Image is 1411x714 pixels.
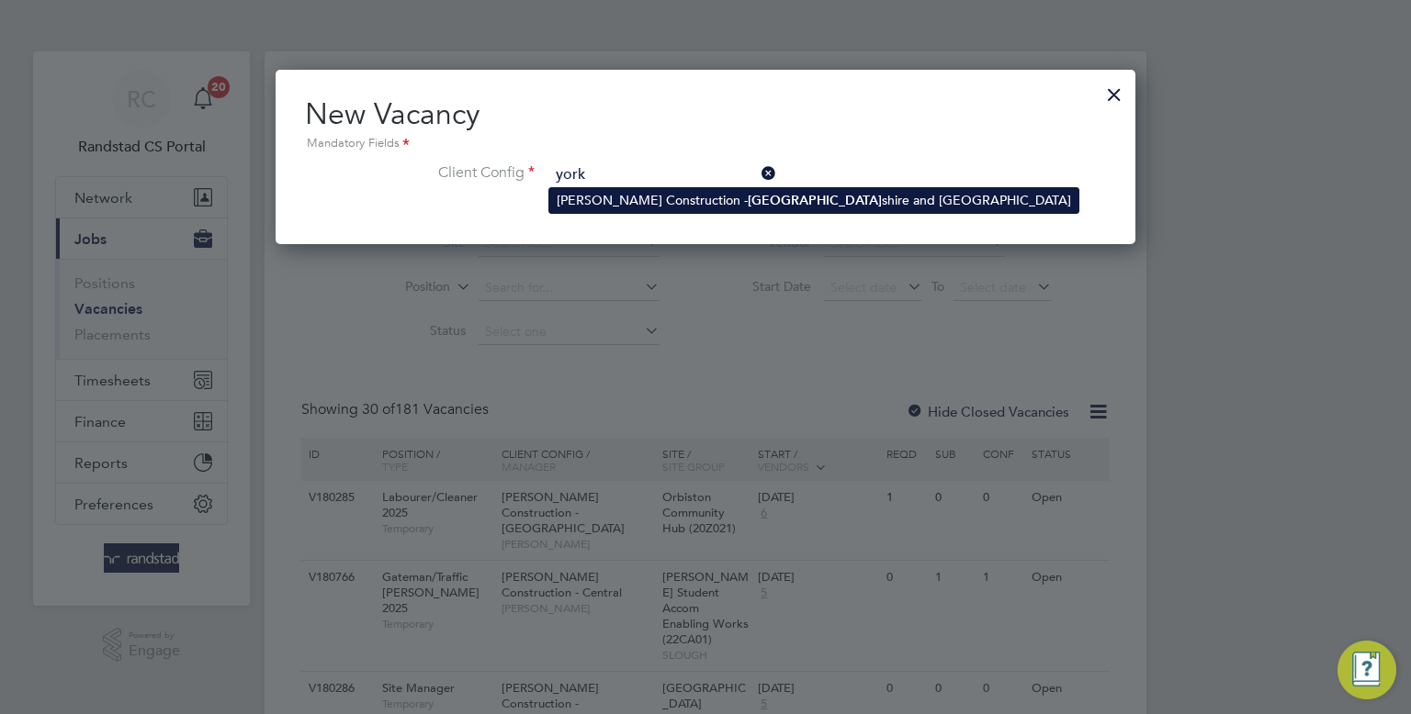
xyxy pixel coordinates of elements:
label: Client Config [305,163,535,183]
h2: New Vacancy [305,95,1106,154]
div: Mandatory Fields [305,134,1106,154]
li: [PERSON_NAME] Construction - shire and [GEOGRAPHIC_DATA] [549,188,1078,213]
button: Engage Resource Center [1338,641,1396,699]
input: Search for... [549,162,776,189]
b: [GEOGRAPHIC_DATA] [748,193,882,208]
